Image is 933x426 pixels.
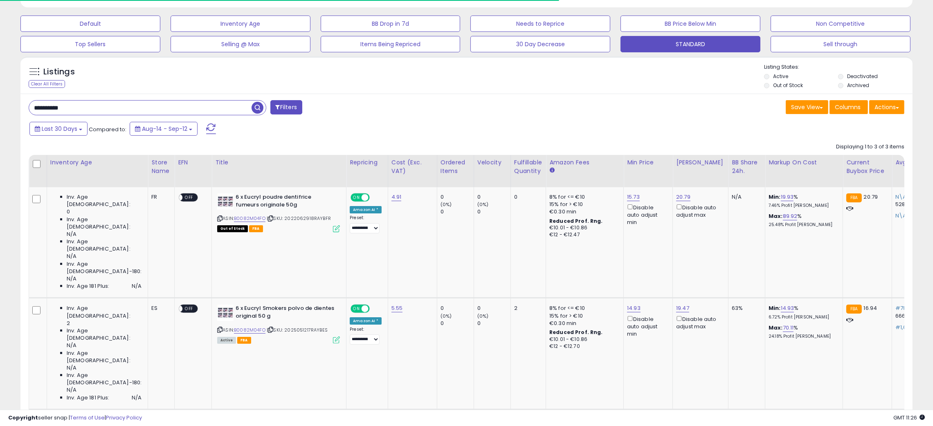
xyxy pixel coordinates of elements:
[42,125,77,133] span: Last 30 Days
[864,193,878,201] span: 20.79
[50,158,144,167] div: Inventory Age
[171,16,310,32] button: Inventory Age
[549,167,554,174] small: Amazon Fees.
[350,206,382,213] div: Amazon AI *
[20,16,160,32] button: Default
[267,327,328,333] span: | SKU: 2025051217RAYBES
[441,305,474,312] div: 0
[67,394,110,401] span: Inv. Age 181 Plus:
[864,304,877,312] span: 16.94
[183,194,196,201] span: OFF
[514,305,540,312] div: 2
[215,158,343,167] div: Title
[627,193,640,201] a: 15.73
[549,217,603,224] b: Reduced Prof. Rng.
[895,304,919,312] span: #78,446
[267,215,331,222] span: | SKU: 2022062918RAYBFR
[676,158,725,167] div: [PERSON_NAME]
[847,82,869,89] label: Archived
[769,203,836,209] p: 7.46% Profit [PERSON_NAME]
[249,225,263,232] span: FBA
[67,386,76,394] span: N/A
[8,414,142,422] div: seller snap | |
[549,329,603,336] b: Reduced Prof. Rng.
[627,203,666,226] div: Disable auto adjust min
[89,126,126,133] span: Compared to:
[549,201,617,208] div: 15% for > €10
[549,320,617,327] div: €0.30 min
[441,208,474,215] div: 0
[769,324,836,339] div: %
[350,158,384,167] div: Repricing
[769,213,836,228] div: %
[151,193,168,201] div: FR
[769,212,783,220] b: Max:
[70,414,105,422] a: Terms of Use
[549,336,617,343] div: €10.01 - €10.86
[477,208,510,215] div: 0
[441,313,452,319] small: (0%)
[132,394,142,401] span: N/A
[771,36,911,52] button: Sell through
[769,334,836,339] p: 24.18% Profit [PERSON_NAME]
[369,194,382,201] span: OFF
[477,305,510,312] div: 0
[847,73,878,80] label: Deactivated
[769,305,836,320] div: %
[237,337,251,344] span: FBA
[895,193,906,201] span: N\A
[765,155,843,187] th: The percentage added to the cost of goods (COGS) that forms the calculator for Min & Max prices.
[869,100,904,114] button: Actions
[470,36,610,52] button: 30 Day Decrease
[441,193,474,201] div: 0
[514,158,542,175] div: Fulfillable Quantity
[351,305,362,312] span: ON
[769,222,836,228] p: 25.48% Profit [PERSON_NAME]
[67,327,142,342] span: Inv. Age [DEMOGRAPHIC_DATA]:
[369,305,382,312] span: OFF
[676,314,722,330] div: Disable auto adjust max
[893,414,925,422] span: 2025-10-13 11:26 GMT
[67,305,142,319] span: Inv. Age [DEMOGRAPHIC_DATA]:
[8,414,38,422] strong: Copyright
[132,283,142,290] span: N/A
[217,193,340,231] div: ASIN:
[67,275,76,283] span: N/A
[67,283,110,290] span: Inv. Age 181 Plus:
[771,16,911,32] button: Non Competitive
[350,215,382,233] div: Preset:
[217,193,234,210] img: 51BWoI7uf8L._SL40_.jpg
[627,158,669,167] div: Min Price
[67,342,76,349] span: N/A
[67,364,76,372] span: N/A
[477,158,507,167] div: Velocity
[781,304,794,312] a: 14.93
[67,253,76,260] span: N/A
[781,193,794,201] a: 19.93
[676,203,722,219] div: Disable auto adjust max
[783,324,794,332] a: 70.11
[846,158,888,175] div: Current Buybox Price
[549,343,617,350] div: €12 - €12.70
[676,193,690,201] a: 20.79
[217,337,236,344] span: All listings currently available for purchase on Amazon
[477,320,510,327] div: 0
[106,414,142,422] a: Privacy Policy
[178,158,208,167] div: EFN
[769,304,781,312] b: Min:
[549,231,617,238] div: €12 - €12.47
[627,314,666,338] div: Disable auto adjust min
[67,260,142,275] span: Inv. Age [DEMOGRAPHIC_DATA]-180:
[621,36,760,52] button: STANDARD
[391,158,434,175] div: Cost (Exc. VAT)
[732,305,759,312] div: 63%
[67,208,70,215] span: 0
[351,194,362,201] span: ON
[350,327,382,345] div: Preset:
[549,193,617,201] div: 8% for <= €10
[142,125,187,133] span: Aug-14 - Sep-12
[835,103,861,111] span: Columns
[43,66,75,78] h5: Listings
[830,100,868,114] button: Columns
[29,122,88,136] button: Last 30 Days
